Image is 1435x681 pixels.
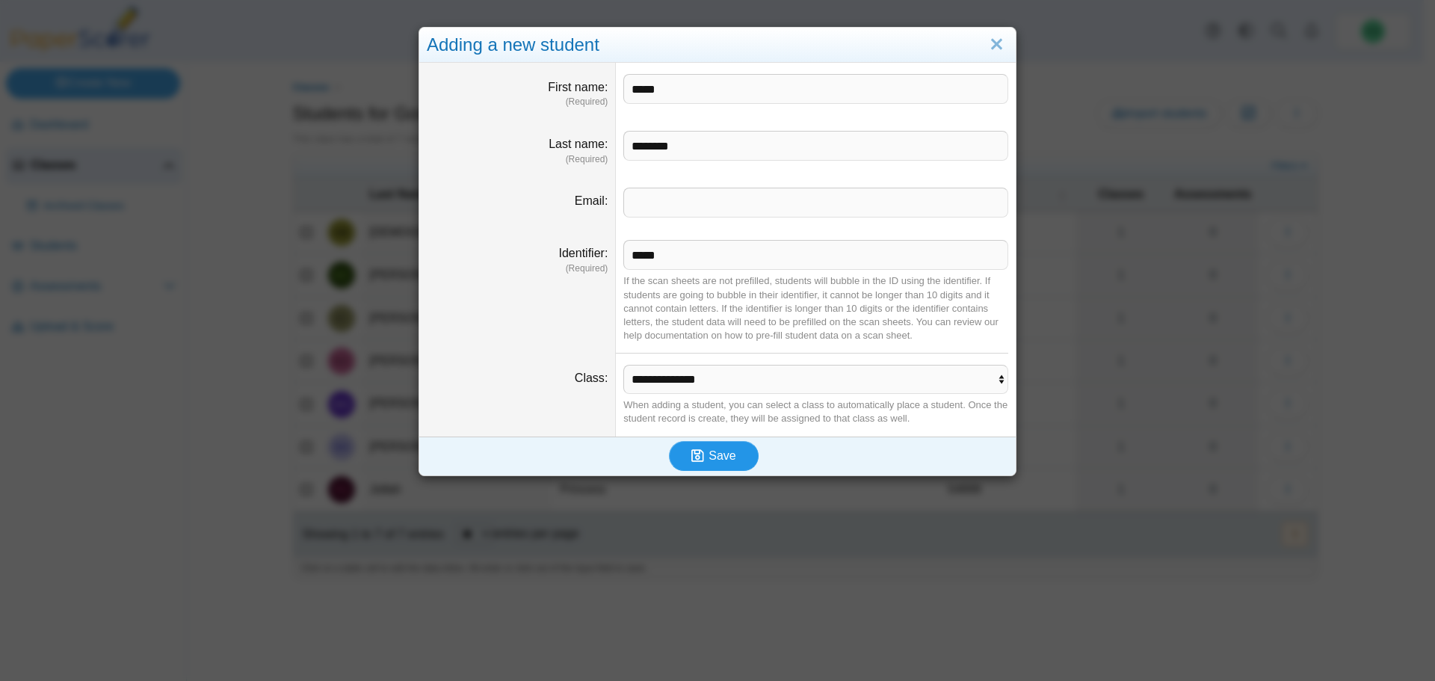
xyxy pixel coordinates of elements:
[669,441,759,471] button: Save
[549,138,608,150] label: Last name
[559,247,608,259] label: Identifier
[985,32,1008,58] a: Close
[575,372,608,384] label: Class
[623,398,1008,425] div: When adding a student, you can select a class to automatically place a student. Once the student ...
[427,153,608,166] dfn: (Required)
[709,449,735,462] span: Save
[419,28,1016,63] div: Adding a new student
[575,194,608,207] label: Email
[623,274,1008,342] div: If the scan sheets are not prefilled, students will bubble in the ID using the identifier. If stu...
[548,81,608,93] label: First name
[427,96,608,108] dfn: (Required)
[427,262,608,275] dfn: (Required)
